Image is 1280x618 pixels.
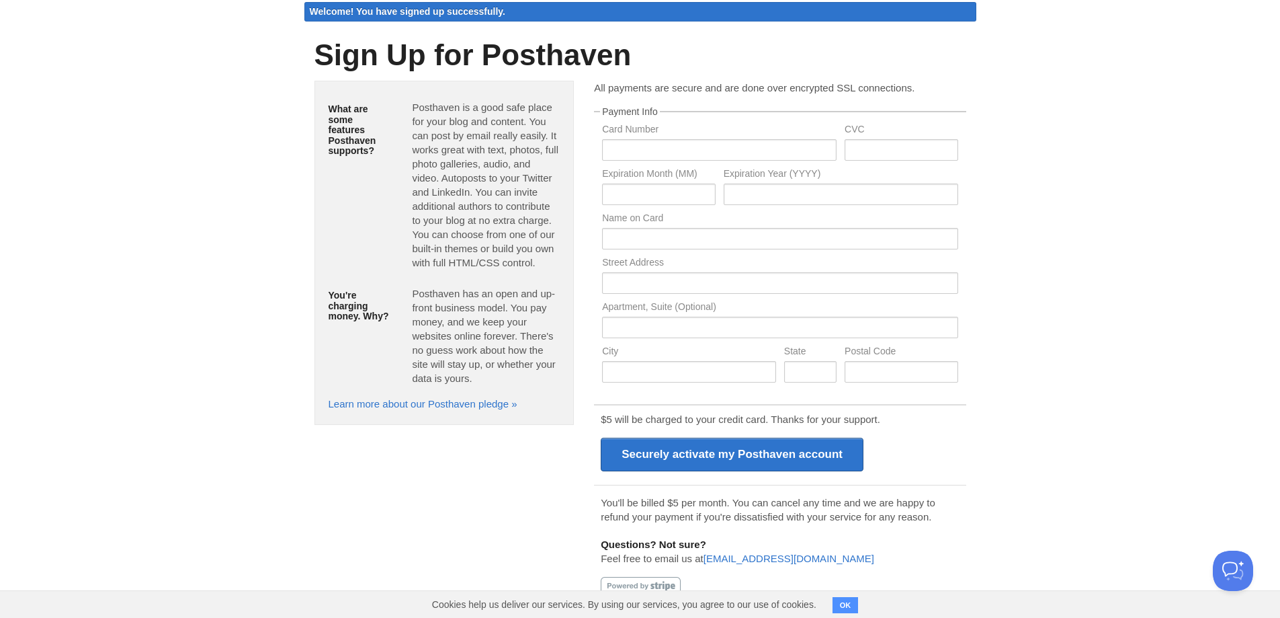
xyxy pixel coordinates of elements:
[329,104,392,156] h5: What are some features Posthaven supports?
[602,258,957,270] label: Street Address
[602,124,837,137] label: Card Number
[784,346,837,359] label: State
[304,2,976,22] div: Welcome! You have signed up successfully.
[600,107,660,116] legend: Payment Info
[833,597,859,613] button: OK
[412,100,560,270] p: Posthaven is a good safe place for your blog and content. You can post by email really easily. It...
[724,169,958,182] label: Expiration Year (YYYY)
[419,591,830,618] span: Cookies help us deliver our services. By using our services, you agree to our use of cookies.
[594,81,966,95] p: All payments are secure and are done over encrypted SSL connections.
[314,39,966,71] h1: Sign Up for Posthaven
[602,346,776,359] label: City
[703,553,874,564] a: [EMAIL_ADDRESS][DOMAIN_NAME]
[412,286,560,385] p: Posthaven has an open and up-front business model. You pay money, and we keep your websites onlin...
[601,412,959,426] p: $5 will be charged to your credit card. Thanks for your support.
[601,496,959,524] p: You'll be billed $5 per month. You can cancel any time and we are happy to refund your payment if...
[601,438,863,471] input: Securely activate my Posthaven account
[601,537,959,566] p: Feel free to email us at
[329,291,392,321] h5: You're charging money. Why?
[602,213,957,226] label: Name on Card
[845,124,957,137] label: CVC
[1213,551,1253,591] iframe: Help Scout Beacon - Open
[329,398,517,410] a: Learn more about our Posthaven pledge »
[602,302,957,315] label: Apartment, Suite (Optional)
[602,169,715,182] label: Expiration Month (MM)
[845,346,957,359] label: Postal Code
[601,539,706,550] b: Questions? Not sure?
